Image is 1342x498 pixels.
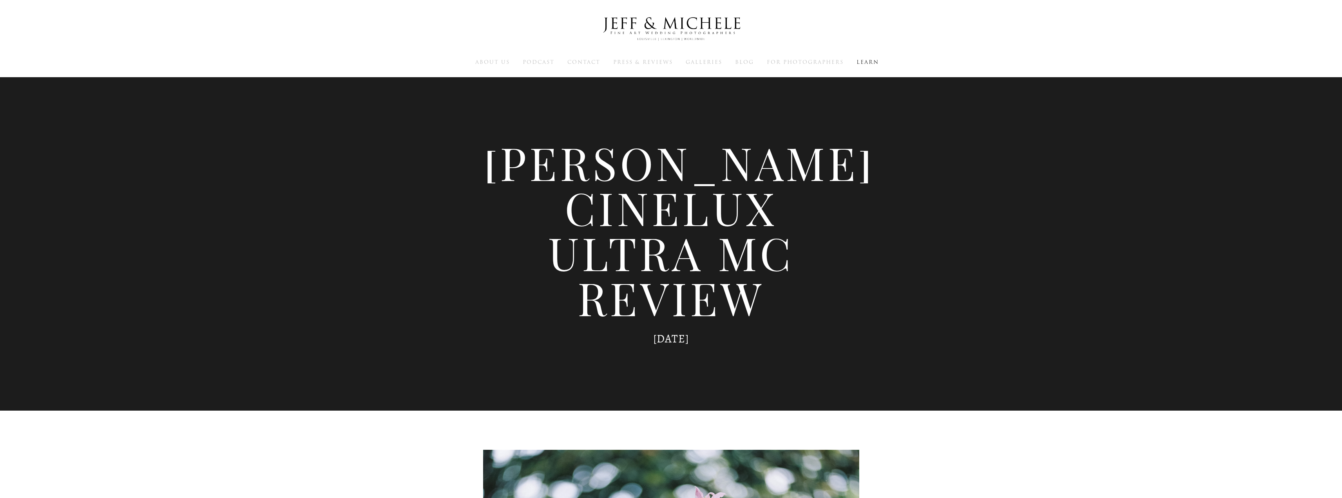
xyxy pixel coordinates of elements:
a: For Photographers [767,58,844,65]
a: Podcast [523,58,554,65]
span: Learn [857,58,879,66]
a: Blog [735,58,754,65]
span: For Photographers [767,58,844,66]
span: Contact [567,58,600,66]
a: Press & Reviews [613,58,673,65]
time: [DATE] [653,331,689,346]
span: Podcast [523,58,554,66]
a: Galleries [686,58,722,65]
span: Blog [735,58,754,66]
span: About Us [475,58,510,66]
img: Louisville Wedding Photographers - Jeff & Michele Wedding Photographers [593,10,750,48]
a: Learn [857,58,879,65]
span: Galleries [686,58,722,66]
a: Contact [567,58,600,65]
span: Press & Reviews [613,58,673,66]
h1: [PERSON_NAME] Cinelux Ultra MC Review [483,140,859,320]
a: About Us [475,58,510,65]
